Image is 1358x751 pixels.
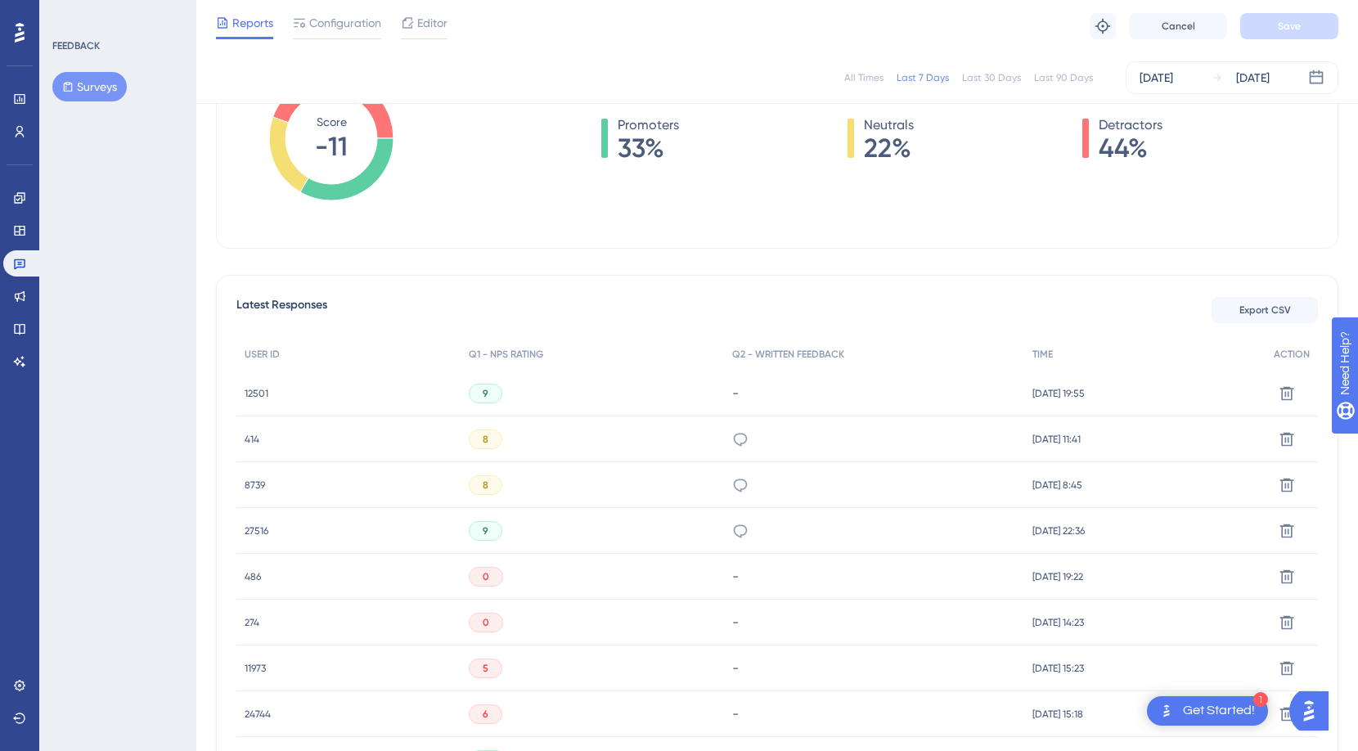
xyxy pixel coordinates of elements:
iframe: UserGuiding AI Assistant Launcher [1289,686,1338,735]
div: Get Started! [1183,702,1255,720]
div: [DATE] [1236,68,1270,88]
span: [DATE] 15:23 [1032,662,1084,675]
span: 27516 [245,524,268,537]
span: Export CSV [1239,304,1291,317]
span: 9 [483,524,488,537]
span: 6 [483,708,488,721]
span: Need Help? [38,4,102,24]
span: Reports [232,13,273,33]
span: [DATE] 11:41 [1032,433,1081,446]
span: 8 [483,479,488,492]
span: 24744 [245,708,271,721]
span: Neutrals [864,115,914,135]
span: 44% [1099,135,1162,161]
div: - [732,706,1017,722]
span: [DATE] 15:18 [1032,708,1083,721]
span: [DATE] 8:45 [1032,479,1082,492]
span: Q1 - NPS RATING [469,348,543,361]
div: - [732,614,1017,630]
span: Editor [417,13,447,33]
span: ACTION [1274,348,1310,361]
div: 1 [1253,692,1268,707]
span: TIME [1032,348,1053,361]
span: [DATE] 19:55 [1032,387,1085,400]
span: Latest Responses [236,295,327,325]
span: [DATE] 22:36 [1032,524,1085,537]
span: 0 [483,570,489,583]
span: USER ID [245,348,280,361]
span: [DATE] 14:23 [1032,616,1084,629]
tspan: Score [317,115,347,128]
span: Cancel [1162,20,1195,33]
div: - [732,569,1017,584]
div: Open Get Started! checklist, remaining modules: 1 [1147,696,1268,726]
span: 5 [483,662,488,675]
span: 9 [483,387,488,400]
div: [DATE] [1140,68,1173,88]
div: Last 90 Days [1034,71,1093,84]
tspan: -11 [315,131,348,162]
div: FEEDBACK [52,39,100,52]
div: - [732,660,1017,676]
span: 274 [245,616,259,629]
button: Cancel [1129,13,1227,39]
span: Configuration [309,13,381,33]
div: All Times [844,71,884,84]
span: 33% [618,135,679,161]
span: Detractors [1099,115,1162,135]
div: - [732,385,1017,401]
span: Save [1278,20,1301,33]
span: 8739 [245,479,265,492]
button: Surveys [52,72,127,101]
span: 0 [483,616,489,629]
div: Last 30 Days [962,71,1021,84]
button: Save [1240,13,1338,39]
span: Promoters [618,115,679,135]
span: Q2 - WRITTEN FEEDBACK [732,348,844,361]
span: 22% [864,135,914,161]
span: 414 [245,433,259,446]
button: Export CSV [1212,297,1318,323]
span: 12501 [245,387,268,400]
span: 11973 [245,662,266,675]
div: Last 7 Days [897,71,949,84]
img: launcher-image-alternative-text [1157,701,1176,721]
span: 486 [245,570,261,583]
span: [DATE] 19:22 [1032,570,1083,583]
span: 8 [483,433,488,446]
